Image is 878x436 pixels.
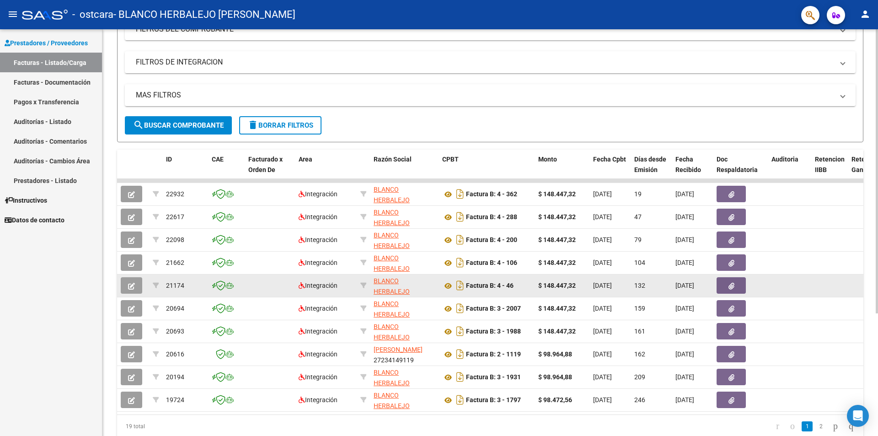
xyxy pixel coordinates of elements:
mat-expansion-panel-header: FILTROS DE INTEGRACION [125,51,856,73]
span: [DATE] [593,236,612,243]
span: [DATE] [675,396,694,404]
span: Instructivos [5,195,47,205]
span: BLANCO HERBALEJO [PERSON_NAME] [374,254,423,283]
span: 162 [634,350,645,358]
strong: $ 148.447,32 [538,259,576,266]
datatable-header-cell: ID [162,150,208,190]
datatable-header-cell: CPBT [439,150,535,190]
span: BLANCO HERBALEJO [PERSON_NAME] [374,277,423,306]
strong: Factura B: 4 - 200 [466,237,517,244]
strong: Factura B: 3 - 2007 [466,305,521,312]
datatable-header-cell: Facturado x Orden De [245,150,295,190]
span: [DATE] [593,190,612,198]
span: [DATE] [675,350,694,358]
span: [DATE] [675,259,694,266]
span: Integración [299,282,337,289]
div: 27187139525 [374,390,435,409]
mat-icon: menu [7,9,18,20]
span: BLANCO HERBALEJO [PERSON_NAME] [374,392,423,420]
span: [DATE] [593,282,612,289]
span: 161 [634,328,645,335]
a: go to next page [829,421,842,431]
span: BLANCO HERBALEJO [PERSON_NAME] [374,300,423,328]
span: Integración [299,190,337,198]
a: go to first page [772,421,783,431]
span: Monto [538,156,557,163]
span: 20693 [166,328,184,335]
span: Borrar Filtros [247,121,313,129]
li: page 1 [800,419,814,434]
i: Descargar documento [454,232,466,247]
span: BLANCO HERBALEJO [PERSON_NAME] [374,323,423,351]
mat-icon: search [133,119,144,130]
strong: Factura B: 4 - 288 [466,214,517,221]
mat-icon: delete [247,119,258,130]
strong: $ 98.472,56 [538,396,572,404]
datatable-header-cell: Monto [535,150,589,190]
div: 27187139525 [374,184,435,204]
strong: $ 98.964,88 [538,373,572,381]
span: Area [299,156,312,163]
span: [PERSON_NAME] [374,346,423,353]
span: Razón Social [374,156,412,163]
span: 132 [634,282,645,289]
span: 19 [634,190,642,198]
datatable-header-cell: Auditoria [768,150,811,190]
strong: $ 148.447,32 [538,282,576,289]
span: [DATE] [675,305,694,312]
span: Doc Respaldatoria [717,156,758,173]
span: ID [166,156,172,163]
i: Descargar documento [454,393,466,407]
span: - ostcara [72,5,113,25]
span: [DATE] [593,328,612,335]
i: Descargar documento [454,210,466,224]
i: Descargar documento [454,278,466,293]
span: Días desde Emisión [634,156,666,173]
span: 22617 [166,213,184,221]
span: 19724 [166,396,184,404]
mat-panel-title: MAS FILTROS [136,90,834,100]
div: 27187139525 [374,299,435,318]
div: 27187139525 [374,367,435,387]
span: [DATE] [593,305,612,312]
span: 20194 [166,373,184,381]
strong: $ 148.447,32 [538,236,576,243]
mat-panel-title: FILTROS DE INTEGRACION [136,57,834,67]
a: go to previous page [786,421,799,431]
span: [DATE] [675,328,694,335]
span: 20616 [166,350,184,358]
strong: Factura B: 3 - 1931 [466,374,521,381]
span: BLANCO HERBALEJO [PERSON_NAME] [374,369,423,397]
span: 209 [634,373,645,381]
span: Integración [299,350,337,358]
datatable-header-cell: Fecha Recibido [672,150,713,190]
span: Fecha Recibido [675,156,701,173]
span: [DATE] [675,373,694,381]
a: 1 [802,421,813,431]
strong: Factura B: 3 - 1797 [466,397,521,404]
i: Descargar documento [454,255,466,270]
datatable-header-cell: CAE [208,150,245,190]
div: 27187139525 [374,322,435,341]
span: Auditoria [771,156,798,163]
span: 47 [634,213,642,221]
div: 27187139525 [374,253,435,272]
span: [DATE] [675,236,694,243]
span: 22098 [166,236,184,243]
strong: $ 148.447,32 [538,328,576,335]
span: [DATE] [593,213,612,221]
span: Integración [299,236,337,243]
span: Datos de contacto [5,215,64,225]
strong: Factura B: 4 - 46 [466,282,514,290]
span: Integración [299,328,337,335]
mat-icon: person [860,9,871,20]
i: Descargar documento [454,301,466,316]
span: 20694 [166,305,184,312]
span: [DATE] [593,396,612,404]
span: Retencion IIBB [815,156,845,173]
a: 2 [815,421,826,431]
span: Prestadores / Proveedores [5,38,88,48]
strong: Factura B: 3 - 1988 [466,328,521,335]
span: Facturado x Orden De [248,156,283,173]
span: Integración [299,259,337,266]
